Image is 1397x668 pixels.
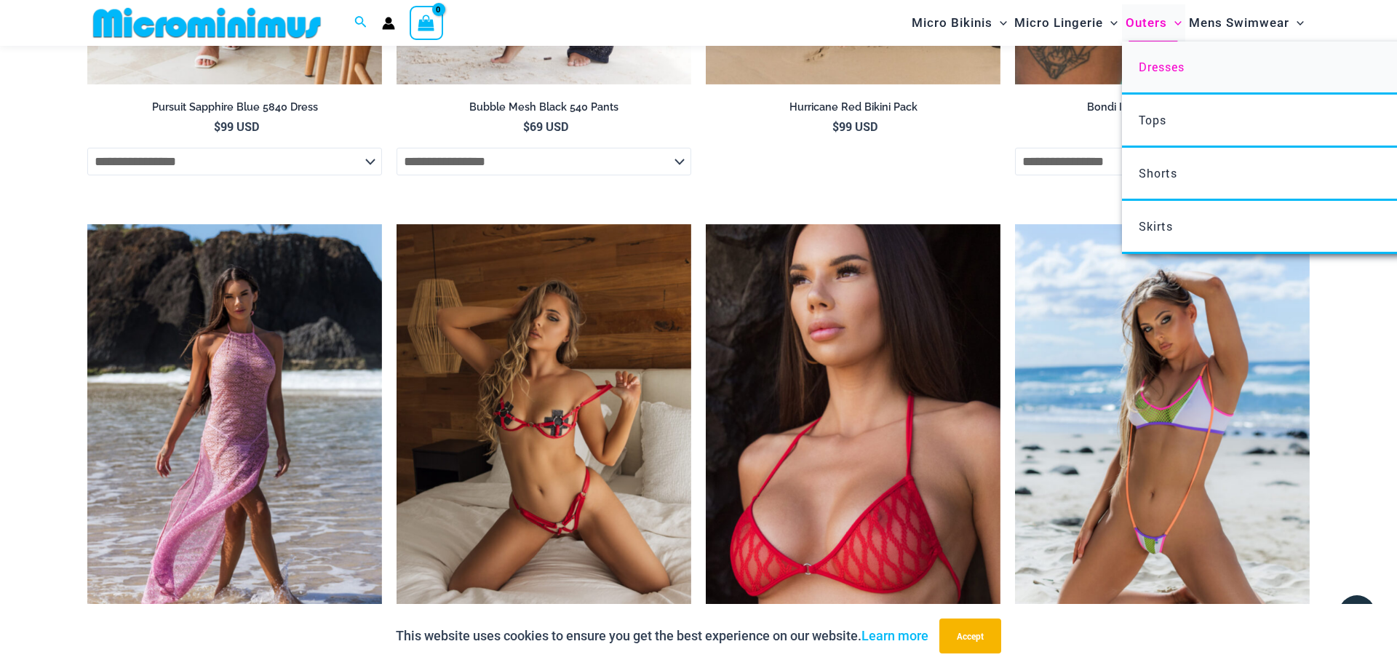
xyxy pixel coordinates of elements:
[1139,165,1177,180] span: Shorts
[832,119,877,134] bdi: 99 USD
[87,100,382,119] a: Pursuit Sapphire Blue 5840 Dress
[214,119,259,134] bdi: 99 USD
[1139,112,1166,127] span: Tops
[397,224,691,667] a: Night Games Red 1133 Bralette 6133 Thong 04Night Games Red 1133 Bralette 6133 Thong 06Night Games...
[214,119,220,134] span: $
[832,119,839,134] span: $
[1185,4,1308,41] a: Mens SwimwearMenu ToggleMenu Toggle
[1011,4,1121,41] a: Micro LingerieMenu ToggleMenu Toggle
[906,2,1310,44] nav: Site Navigation
[354,14,367,32] a: Search icon link
[908,4,1011,41] a: Micro BikinisMenu ToggleMenu Toggle
[1014,4,1103,41] span: Micro Lingerie
[397,100,691,114] h2: Bubble Mesh Black 540 Pants
[992,4,1007,41] span: Menu Toggle
[912,4,992,41] span: Micro Bikinis
[1289,4,1304,41] span: Menu Toggle
[706,224,1000,667] img: Crystal Waves 327 Halter Top 01
[1015,100,1310,114] h2: Bondi Island Dream 007 Trunk
[1122,4,1185,41] a: OutersMenu ToggleMenu Toggle
[861,628,928,643] a: Learn more
[939,619,1001,653] button: Accept
[706,100,1000,114] h2: Hurricane Red Bikini Pack
[706,100,1000,119] a: Hurricane Red Bikini Pack
[1103,4,1118,41] span: Menu Toggle
[523,119,568,134] bdi: 69 USD
[1015,224,1310,667] a: Reckless Neon Crush Lime Crush 349 Crop Top 4561 Sling 05Reckless Neon Crush Lime Crush 349 Crop ...
[1189,4,1289,41] span: Mens Swimwear
[382,17,395,30] a: Account icon link
[87,7,327,39] img: MM SHOP LOGO FLAT
[1015,100,1310,119] a: Bondi Island Dream 007 Trunk
[1139,59,1185,74] span: Dresses
[397,224,691,667] img: Night Games Red 1133 Bralette 6133 Thong 04
[1126,4,1167,41] span: Outers
[87,224,382,667] img: Rebel Heart Soft Pink 5818 Dress 01
[396,625,928,647] p: This website uses cookies to ensure you get the best experience on our website.
[1139,218,1173,234] span: Skirts
[87,100,382,114] h2: Pursuit Sapphire Blue 5840 Dress
[1015,224,1310,667] img: Reckless Neon Crush Lime Crush 349 Crop Top 4561 Sling 05
[410,6,443,39] a: View Shopping Cart, empty
[1167,4,1182,41] span: Menu Toggle
[87,224,382,667] a: Rebel Heart Soft Pink 5818 Dress 01Rebel Heart Soft Pink 5818 Dress 04Rebel Heart Soft Pink 5818 ...
[523,119,530,134] span: $
[706,224,1000,667] a: Crystal Waves 327 Halter Top 01Crystal Waves 327 Halter Top 4149 Thong 01Crystal Waves 327 Halter...
[397,100,691,119] a: Bubble Mesh Black 540 Pants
